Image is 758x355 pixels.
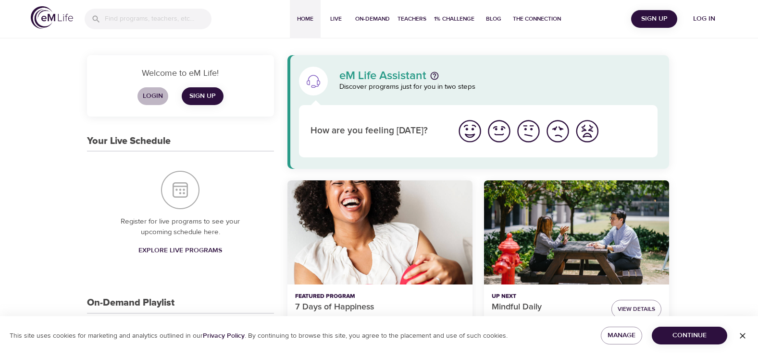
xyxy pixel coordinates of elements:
[482,14,505,24] span: Blog
[398,14,426,24] span: Teachers
[161,171,199,209] img: Your Live Schedule
[203,331,245,340] a: Privacy Policy
[513,14,561,24] span: The Connection
[87,297,174,308] h3: On-Demand Playlist
[135,242,226,260] a: Explore Live Programs
[659,330,720,342] span: Continue
[105,9,211,29] input: Find programs, teachers, etc...
[609,330,634,342] span: Manage
[306,73,321,89] img: eM Life Assistant
[492,292,604,301] p: Up Next
[611,300,661,319] button: View Details
[455,117,485,146] button: I'm feeling great
[324,14,348,24] span: Live
[543,117,572,146] button: I'm feeling bad
[294,14,317,24] span: Home
[572,117,602,146] button: I'm feeling worst
[681,10,727,28] button: Log in
[99,67,262,80] p: Welcome to eM Life!
[485,117,514,146] button: I'm feeling good
[631,10,677,28] button: Sign Up
[295,301,465,314] p: 7 Days of Happiness
[574,118,600,144] img: worst
[339,70,426,82] p: eM Life Assistant
[335,314,337,327] li: ·
[526,315,577,325] p: [PERSON_NAME]
[652,327,727,344] button: Continue
[515,118,542,144] img: ok
[189,90,216,102] span: Sign Up
[685,13,723,25] span: Log in
[635,13,673,25] span: Sign Up
[457,118,483,144] img: great
[295,315,331,325] p: On-Demand
[492,315,517,325] p: 2:00 PM
[182,87,224,105] a: Sign Up
[295,292,465,301] p: Featured Program
[87,136,171,147] h3: Your Live Schedule
[434,14,474,24] span: 1% Challenge
[618,304,655,314] span: View Details
[311,124,444,138] p: How are you feeling [DATE]?
[484,180,669,284] button: Mindful Daily
[339,82,658,93] p: Discover programs just for you in two steps
[355,14,390,24] span: On-Demand
[295,314,465,327] nav: breadcrumb
[138,245,222,257] span: Explore Live Programs
[521,314,522,327] li: ·
[31,6,73,29] img: logo
[141,90,164,102] span: Login
[492,314,604,327] nav: breadcrumb
[106,216,255,238] p: Register for live programs to see your upcoming schedule here.
[514,117,543,146] button: I'm feeling ok
[287,180,472,284] button: 7 Days of Happiness
[545,118,571,144] img: bad
[137,87,168,105] button: Login
[601,327,642,344] button: Manage
[341,315,373,325] p: 7 Episodes
[492,301,604,314] p: Mindful Daily
[486,118,512,144] img: good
